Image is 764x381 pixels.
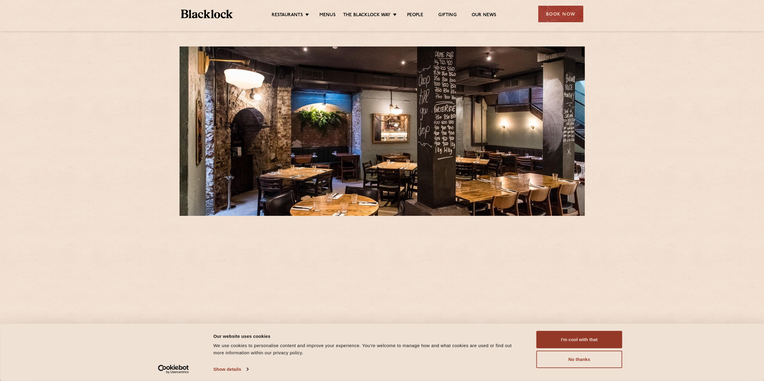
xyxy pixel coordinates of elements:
div: Our website uses cookies [213,332,523,340]
a: The Blacklock Way [343,12,391,19]
a: Usercentrics Cookiebot - opens in a new window [147,365,200,374]
button: I'm cool with that [536,331,622,348]
a: Menus [319,12,336,19]
img: BL_Textured_Logo-footer-cropped.svg [181,10,233,18]
div: Book Now [538,6,583,22]
a: Our News [472,12,497,19]
a: Gifting [438,12,456,19]
button: No thanks [536,351,622,368]
a: People [407,12,423,19]
div: We use cookies to personalise content and improve your experience. You're welcome to manage how a... [213,342,523,356]
a: Restaurants [272,12,303,19]
a: Show details [213,365,248,374]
